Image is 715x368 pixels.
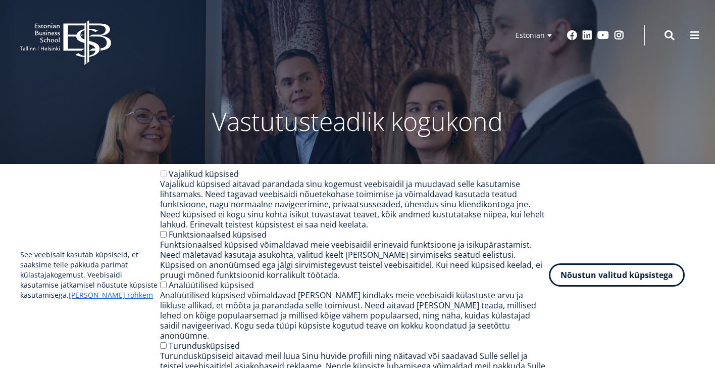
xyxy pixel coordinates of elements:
[169,280,254,291] label: Analüütilised küpsised
[614,30,624,40] a: Instagram
[160,240,549,280] div: Funktsionaalsed küpsised võimaldavad meie veebisaidil erinevaid funktsioone ja isikupärastamist. ...
[160,290,549,341] div: Analüütilised küpsised võimaldavad [PERSON_NAME] kindlaks meie veebisaidi külastuste arvu ja liik...
[582,30,592,40] a: Linkedin
[169,340,240,351] label: Turundusküpsised
[160,179,549,229] div: Vajalikud küpsised aitavad parandada sinu kogemust veebisaidil ja muudavad selle kasutamise lihts...
[597,30,609,40] a: Youtube
[169,229,267,240] label: Funktsionaalsed küpsised
[169,168,239,179] label: Vajalikud küpsised
[69,290,153,300] a: [PERSON_NAME] rohkem
[567,30,577,40] a: Facebook
[90,106,625,136] p: Vastutusteadlik kogukond
[549,263,685,287] button: Nõustun valitud küpsistega
[20,250,160,300] p: See veebisait kasutab küpsiseid, et saaksime teile pakkuda parimat külastajakogemust. Veebisaidi ...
